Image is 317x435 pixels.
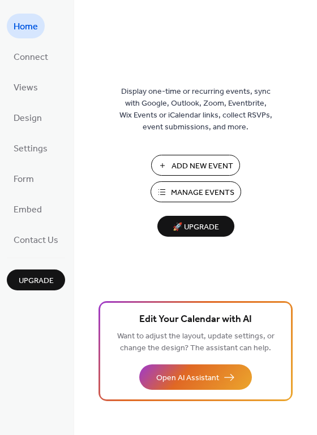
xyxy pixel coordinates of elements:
span: Design [14,110,42,128]
a: Settings [7,136,54,160]
a: Form [7,166,41,191]
a: Design [7,105,49,130]
a: Home [7,14,45,38]
span: Settings [14,140,48,158]
span: Upgrade [19,275,54,287]
a: Embed [7,197,49,221]
span: Display one-time or recurring events, sync with Google, Outlook, Zoom, Eventbrite, Wix Events or ... [119,86,272,133]
a: Connect [7,44,55,69]
span: Views [14,79,38,97]
span: 🚀 Upgrade [164,220,228,235]
a: Contact Us [7,227,65,252]
span: Open AI Assistant [156,372,219,384]
button: Open AI Assistant [139,364,252,390]
span: Connect [14,49,48,67]
span: Edit Your Calendar with AI [139,312,252,328]
a: Views [7,75,45,99]
button: 🚀 Upgrade [157,216,234,237]
span: Home [14,18,38,36]
span: Manage Events [171,187,234,199]
span: Embed [14,201,42,219]
span: Add New Event [172,160,233,172]
button: Manage Events [151,181,241,202]
button: Upgrade [7,269,65,290]
span: Contact Us [14,232,58,250]
button: Add New Event [151,155,240,176]
span: Form [14,171,34,189]
span: Want to adjust the layout, update settings, or change the design? The assistant can help. [117,329,275,356]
